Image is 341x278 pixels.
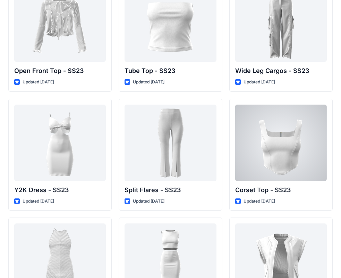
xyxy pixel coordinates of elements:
a: Y2K Dress - SS23 [14,105,106,181]
p: Split Flares - SS23 [125,185,216,195]
p: Updated [DATE] [133,79,164,86]
p: Updated [DATE] [23,198,54,205]
p: Wide Leg Cargos - SS23 [235,66,327,76]
p: Corset Top - SS23 [235,185,327,195]
p: Y2K Dress - SS23 [14,185,106,195]
a: Corset Top - SS23 [235,105,327,181]
p: Updated [DATE] [23,79,54,86]
p: Updated [DATE] [133,198,164,205]
p: Updated [DATE] [244,79,275,86]
a: Split Flares - SS23 [125,105,216,181]
p: Updated [DATE] [244,198,275,205]
p: Tube Top - SS23 [125,66,216,76]
p: Open Front Top - SS23 [14,66,106,76]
